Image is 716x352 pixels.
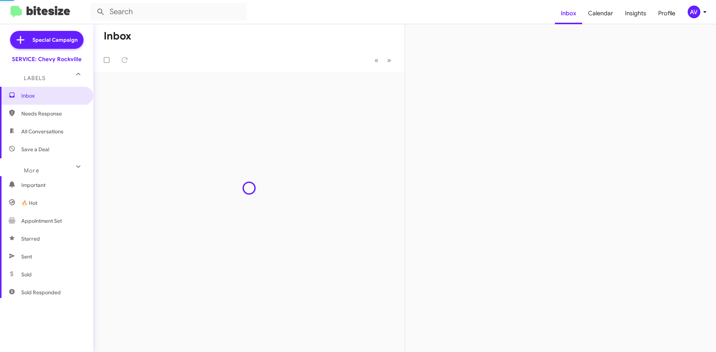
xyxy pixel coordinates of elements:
span: All Conversations [21,128,63,135]
button: AV [681,6,708,18]
span: Important [21,181,85,189]
a: Profile [652,3,681,24]
span: Sent [21,253,32,260]
a: Special Campaign [10,31,84,49]
nav: Page navigation example [370,53,396,68]
span: « [374,56,379,65]
a: Calendar [582,3,619,24]
button: Next [383,53,396,68]
span: More [24,167,39,174]
span: Special Campaign [32,36,78,44]
a: Insights [619,3,652,24]
div: SERVICE: Chevy Rockville [12,56,82,63]
span: » [387,56,391,65]
div: AV [688,6,700,18]
button: Previous [370,53,383,68]
span: Needs Response [21,110,85,117]
span: 🔥 Hot [21,199,37,207]
h1: Inbox [104,30,131,42]
span: Save a Deal [21,146,49,153]
span: Starred [21,235,40,242]
span: Appointment Set [21,217,62,225]
input: Search [90,3,247,21]
span: Sold [21,271,32,278]
span: Inbox [21,92,85,99]
span: Labels [24,75,45,82]
span: Sold Responded [21,289,61,296]
a: Inbox [555,3,582,24]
